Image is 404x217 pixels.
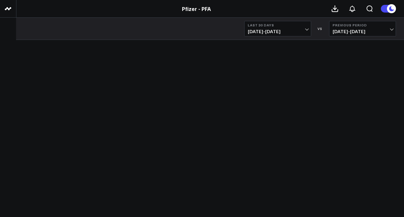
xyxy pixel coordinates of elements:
[182,5,211,12] a: Pfizer - PFA
[329,21,396,36] button: Previous Period[DATE]-[DATE]
[333,29,392,34] span: [DATE] - [DATE]
[248,23,308,27] b: Last 30 Days
[333,23,392,27] b: Previous Period
[314,27,326,31] div: VS
[244,21,311,36] button: Last 30 Days[DATE]-[DATE]
[248,29,308,34] span: [DATE] - [DATE]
